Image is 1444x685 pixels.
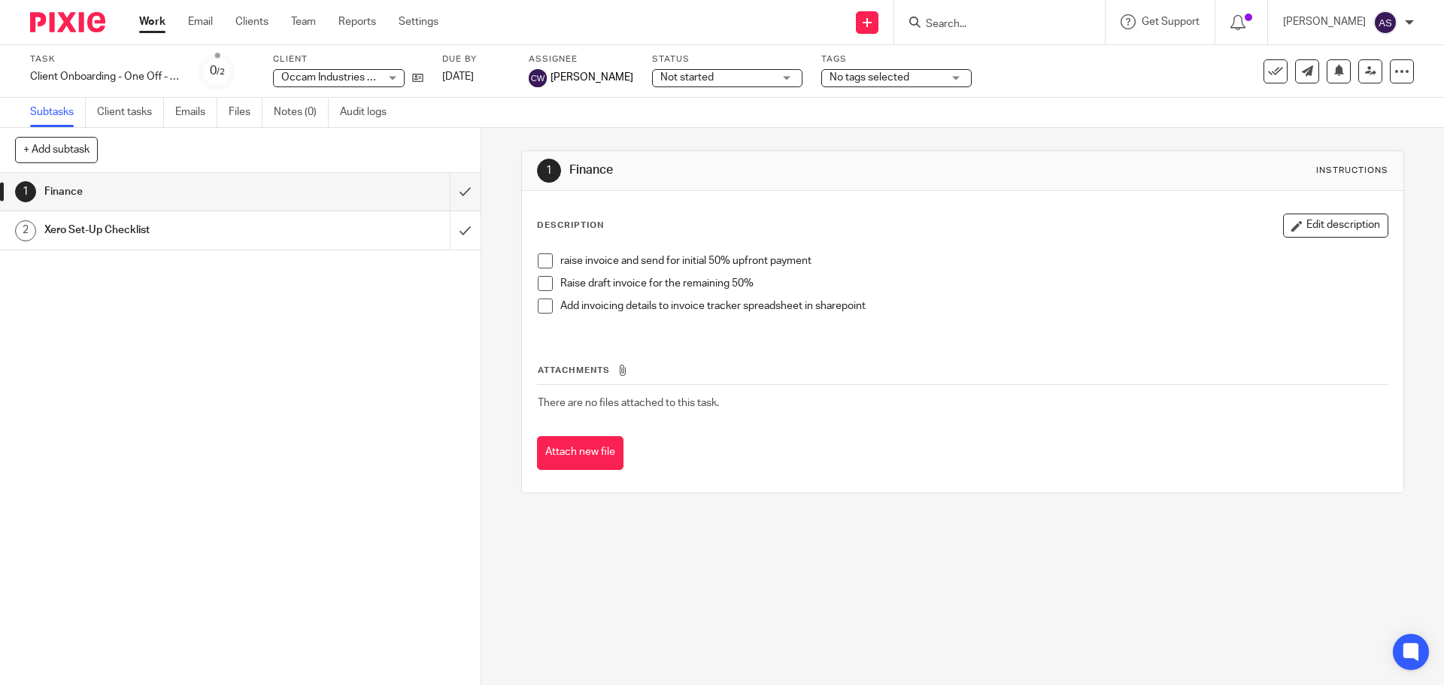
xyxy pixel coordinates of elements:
label: Tags [821,53,972,65]
div: 1 [15,181,36,202]
a: Clients [235,14,268,29]
img: Pixie [30,12,105,32]
a: Emails [175,98,217,127]
img: svg%3E [529,69,547,87]
span: Attachments [538,366,610,374]
span: [DATE] [442,71,474,82]
button: Attach new file [537,436,623,470]
span: Get Support [1142,17,1200,27]
h1: Finance [44,180,305,203]
a: Files [229,98,262,127]
label: Assignee [529,53,633,65]
a: Notes (0) [274,98,329,127]
a: Work [139,14,165,29]
label: Status [652,53,802,65]
a: Audit logs [340,98,398,127]
span: No tags selected [830,72,909,83]
small: /2 [217,68,225,76]
div: 0 [210,62,225,80]
input: Search [924,18,1060,32]
div: 2 [15,220,36,241]
p: Add invoicing details to invoice tracker spreadsheet in sharepoint [560,299,1387,314]
p: raise invoice and send for initial 50% upfront payment [560,253,1387,268]
a: Reports [338,14,376,29]
div: 1 [537,159,561,183]
a: Client tasks [97,98,164,127]
button: + Add subtask [15,137,98,162]
label: Task [30,53,180,65]
a: Email [188,14,213,29]
span: There are no files attached to this task. [538,398,719,408]
label: Due by [442,53,510,65]
p: [PERSON_NAME] [1283,14,1366,29]
label: Client [273,53,423,65]
button: Edit description [1283,214,1388,238]
p: Description [537,220,604,232]
span: [PERSON_NAME] [551,70,633,85]
div: Instructions [1316,165,1388,177]
div: Client Onboarding - One Off - Directors [30,69,180,84]
a: Subtasks [30,98,86,127]
h1: Xero Set-Up Checklist [44,219,305,241]
h1: Finance [569,162,995,178]
p: Raise draft invoice for the remaining 50% [560,276,1387,291]
span: Not started [660,72,714,83]
span: Occam Industries Ltd [281,72,383,83]
a: Settings [399,14,438,29]
img: svg%3E [1373,11,1397,35]
a: Team [291,14,316,29]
